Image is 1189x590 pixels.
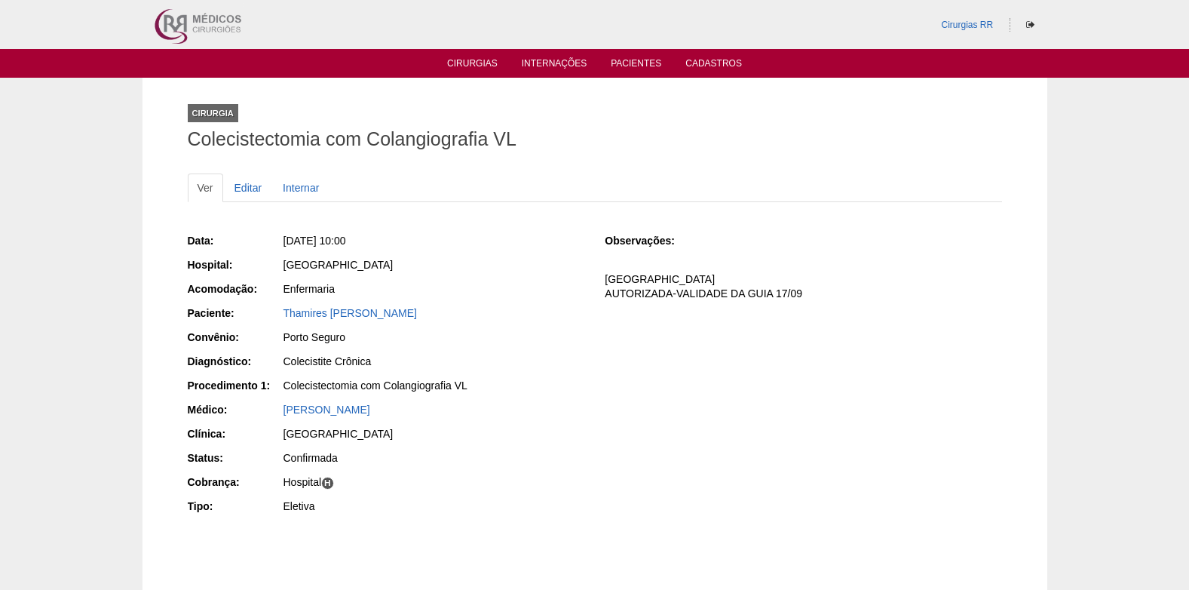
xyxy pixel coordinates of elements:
h1: Colecistectomia com Colangiografia VL [188,130,1002,149]
a: Cirurgias RR [941,20,993,30]
a: Cirurgias [447,58,498,73]
div: [GEOGRAPHIC_DATA] [283,257,584,272]
div: Data: [188,233,282,248]
div: Colecistite Crônica [283,354,584,369]
div: Cobrança: [188,475,282,490]
div: Médico: [188,402,282,417]
div: Porto Seguro [283,330,584,345]
div: Clínica: [188,426,282,441]
a: Internações [522,58,587,73]
div: Observações: [605,233,699,248]
i: Sair [1026,20,1034,29]
a: Ver [188,174,223,202]
span: H [321,477,334,490]
p: [GEOGRAPHIC_DATA] AUTORIZADA-VALIDADE DA GUIA 17/09 [605,272,1001,301]
a: Thamires [PERSON_NAME] [283,307,417,319]
div: Eletiva [283,499,584,514]
div: Cirurgia [188,104,238,122]
div: [GEOGRAPHIC_DATA] [283,426,584,441]
div: Status: [188,450,282,466]
div: Tipo: [188,499,282,514]
div: Colecistectomia com Colangiografia VL [283,378,584,393]
div: Confirmada [283,450,584,466]
div: Convênio: [188,330,282,345]
a: Editar [225,174,272,202]
div: Paciente: [188,306,282,321]
div: Enfermaria [283,281,584,297]
div: Hospital: [188,257,282,272]
span: [DATE] 10:00 [283,235,346,247]
div: Hospital [283,475,584,490]
a: Cadastros [685,58,742,73]
div: Procedimento 1: [188,378,282,393]
a: Pacientes [611,58,661,73]
a: [PERSON_NAME] [283,404,370,416]
div: Diagnóstico: [188,354,282,369]
a: Internar [273,174,329,202]
div: Acomodação: [188,281,282,297]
